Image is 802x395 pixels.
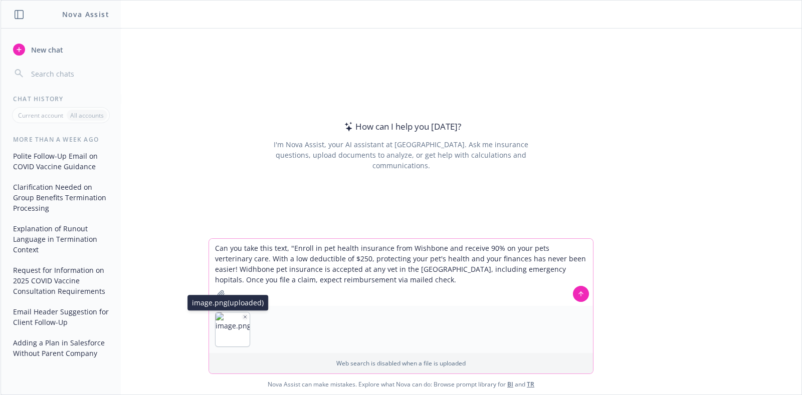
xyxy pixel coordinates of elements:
[70,111,104,120] p: All accounts
[62,9,109,20] h1: Nova Assist
[216,312,250,346] img: image.png
[260,139,542,171] div: I'm Nova Assist, your AI assistant at [GEOGRAPHIC_DATA]. Ask me insurance questions, upload docum...
[29,67,109,81] input: Search chats
[9,334,113,361] button: Adding a Plan in Salesforce Without Parent Company
[9,220,113,258] button: Explanation of Runout Language in Termination Context
[507,380,513,388] a: BI
[1,95,121,103] div: Chat History
[215,359,587,367] p: Web search is disabled when a file is uploaded
[29,45,63,55] span: New chat
[9,148,113,175] button: Polite Follow-Up Email on COVID Vaccine Guidance
[209,239,593,306] textarea: Can you take this text, "Enroll in pet health insurance from Wishbone and receive 90% on your pet...
[1,135,121,144] div: More than a week ago
[9,179,113,216] button: Clarification Needed on Group Benefits Termination Processing
[341,120,461,133] div: How can I help you [DATE]?
[18,111,63,120] p: Current account
[5,374,797,394] span: Nova Assist can make mistakes. Explore what Nova can do: Browse prompt library for and
[527,380,534,388] a: TR
[9,303,113,330] button: Email Header Suggestion for Client Follow-Up
[9,262,113,299] button: Request for Information on 2025 COVID Vaccine Consultation Requirements
[9,41,113,59] button: New chat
